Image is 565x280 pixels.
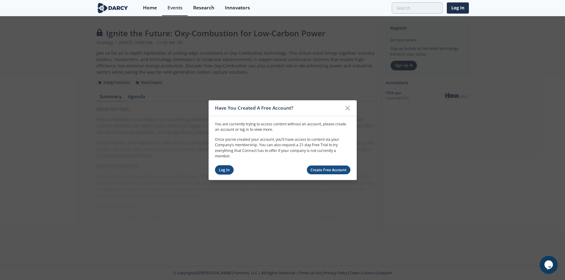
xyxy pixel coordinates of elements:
[215,102,342,114] div: Have You Created A Free Account?
[215,165,234,175] a: Log In
[215,137,350,159] p: Once you’ve created your account, you’ll have access to content via your Company’s membership. Yo...
[193,5,214,10] div: Research
[143,5,157,10] div: Home
[215,121,350,133] p: You are currently trying to access content without an account, please create an account or log in...
[540,256,559,274] iframe: chat widget
[447,2,469,14] a: Log In
[96,3,129,13] img: logo-wide.svg
[307,166,350,174] a: Create Free Account
[167,5,183,10] div: Events
[225,5,250,10] div: Innovators
[392,2,443,14] input: Advanced Search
